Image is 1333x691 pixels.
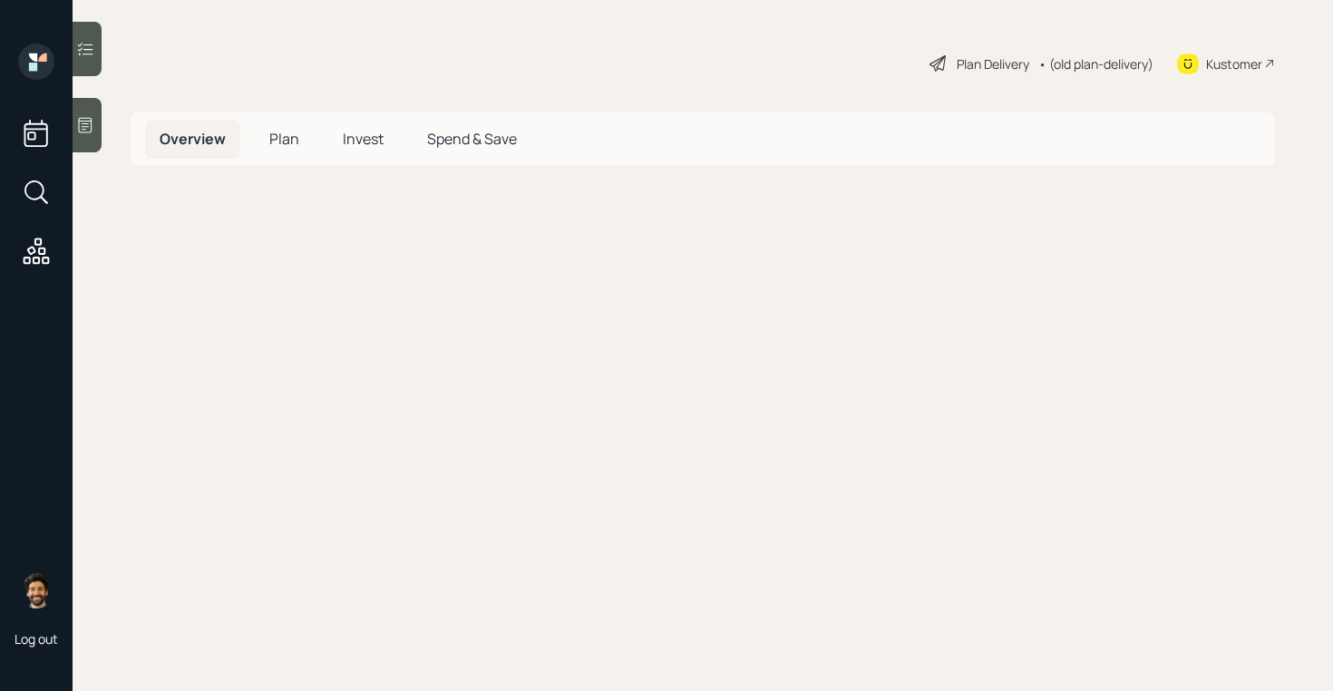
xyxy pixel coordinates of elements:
[269,129,299,149] span: Plan
[427,129,517,149] span: Spend & Save
[1206,54,1262,73] div: Kustomer
[160,129,226,149] span: Overview
[343,129,384,149] span: Invest
[957,54,1029,73] div: Plan Delivery
[1038,54,1153,73] div: • (old plan-delivery)
[18,572,54,608] img: eric-schwartz-headshot.png
[15,630,58,647] div: Log out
